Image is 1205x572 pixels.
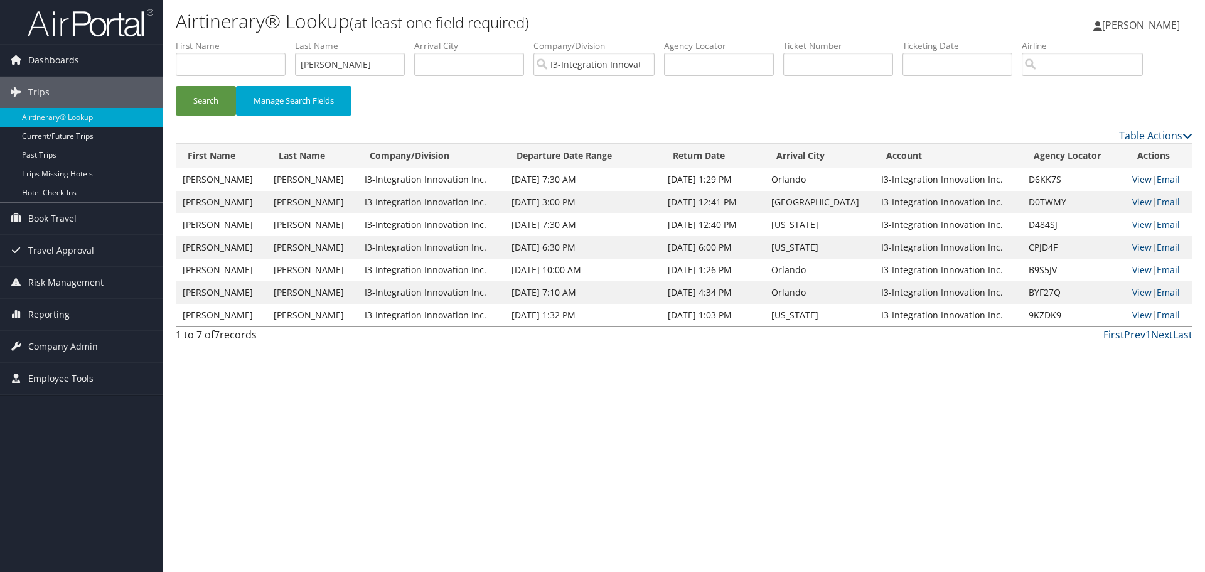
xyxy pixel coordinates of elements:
[765,281,876,304] td: Orlando
[875,304,1022,326] td: I3-Integration Innovation Inc.
[1132,286,1152,298] a: View
[875,213,1022,236] td: I3-Integration Innovation Inc.
[1103,328,1124,342] a: First
[875,168,1022,191] td: I3-Integration Innovation Inc.
[783,40,902,52] label: Ticket Number
[1124,328,1145,342] a: Prev
[505,168,661,191] td: [DATE] 7:30 AM
[505,281,661,304] td: [DATE] 7:10 AM
[414,40,533,52] label: Arrival City
[1119,129,1192,143] a: Table Actions
[28,267,104,298] span: Risk Management
[1022,168,1126,191] td: D6KK7S
[267,281,358,304] td: [PERSON_NAME]
[505,236,661,259] td: [DATE] 6:30 PM
[1022,213,1126,236] td: D484SJ
[875,236,1022,259] td: I3-Integration Innovation Inc.
[765,304,876,326] td: [US_STATE]
[267,213,358,236] td: [PERSON_NAME]
[28,77,50,108] span: Trips
[1022,191,1126,213] td: D0TWMY
[295,40,414,52] label: Last Name
[1126,236,1192,259] td: |
[1157,196,1180,208] a: Email
[1157,264,1180,276] a: Email
[661,236,765,259] td: [DATE] 6:00 PM
[1157,173,1180,185] a: Email
[28,363,94,394] span: Employee Tools
[267,304,358,326] td: [PERSON_NAME]
[1132,241,1152,253] a: View
[1132,219,1152,230] a: View
[176,327,416,348] div: 1 to 7 of records
[1132,309,1152,321] a: View
[661,281,765,304] td: [DATE] 4:34 PM
[505,259,661,281] td: [DATE] 10:00 AM
[28,299,70,330] span: Reporting
[765,236,876,259] td: [US_STATE]
[765,144,876,168] th: Arrival City: activate to sort column ascending
[28,235,94,266] span: Travel Approval
[358,281,506,304] td: I3-Integration Innovation Inc.
[875,191,1022,213] td: I3-Integration Innovation Inc.
[765,191,876,213] td: [GEOGRAPHIC_DATA]
[267,236,358,259] td: [PERSON_NAME]
[875,144,1022,168] th: Account: activate to sort column ascending
[28,45,79,76] span: Dashboards
[28,8,153,38] img: airportal-logo.png
[661,191,765,213] td: [DATE] 12:41 PM
[1126,281,1192,304] td: |
[267,259,358,281] td: [PERSON_NAME]
[1132,264,1152,276] a: View
[505,213,661,236] td: [DATE] 7:30 AM
[214,328,220,342] span: 7
[1151,328,1173,342] a: Next
[661,213,765,236] td: [DATE] 12:40 PM
[176,191,267,213] td: [PERSON_NAME]
[1022,281,1126,304] td: BYF27Q
[765,259,876,281] td: Orlando
[1132,173,1152,185] a: View
[1022,236,1126,259] td: CPJD4F
[358,213,506,236] td: I3-Integration Innovation Inc.
[358,259,506,281] td: I3-Integration Innovation Inc.
[1022,40,1152,52] label: Airline
[358,144,506,168] th: Company/Division
[350,12,529,33] small: (at least one field required)
[358,191,506,213] td: I3-Integration Innovation Inc.
[664,40,783,52] label: Agency Locator
[661,259,765,281] td: [DATE] 1:26 PM
[902,40,1022,52] label: Ticketing Date
[1126,259,1192,281] td: |
[358,168,506,191] td: I3-Integration Innovation Inc.
[267,191,358,213] td: [PERSON_NAME]
[358,304,506,326] td: I3-Integration Innovation Inc.
[1022,304,1126,326] td: 9KZDK9
[176,86,236,116] button: Search
[176,213,267,236] td: [PERSON_NAME]
[176,304,267,326] td: [PERSON_NAME]
[1093,6,1192,44] a: [PERSON_NAME]
[661,304,765,326] td: [DATE] 1:03 PM
[875,281,1022,304] td: I3-Integration Innovation Inc.
[1126,213,1192,236] td: |
[1157,286,1180,298] a: Email
[28,203,77,234] span: Book Travel
[176,236,267,259] td: [PERSON_NAME]
[661,144,765,168] th: Return Date: activate to sort column ascending
[176,40,295,52] label: First Name
[267,144,358,168] th: Last Name: activate to sort column ascending
[1126,168,1192,191] td: |
[1126,144,1192,168] th: Actions
[358,236,506,259] td: I3-Integration Innovation Inc.
[1157,309,1180,321] a: Email
[176,144,267,168] th: First Name: activate to sort column ascending
[1022,259,1126,281] td: B9S5JV
[505,144,661,168] th: Departure Date Range: activate to sort column ascending
[236,86,351,116] button: Manage Search Fields
[1126,304,1192,326] td: |
[176,281,267,304] td: [PERSON_NAME]
[661,168,765,191] td: [DATE] 1:29 PM
[1102,18,1180,32] span: [PERSON_NAME]
[1173,328,1192,342] a: Last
